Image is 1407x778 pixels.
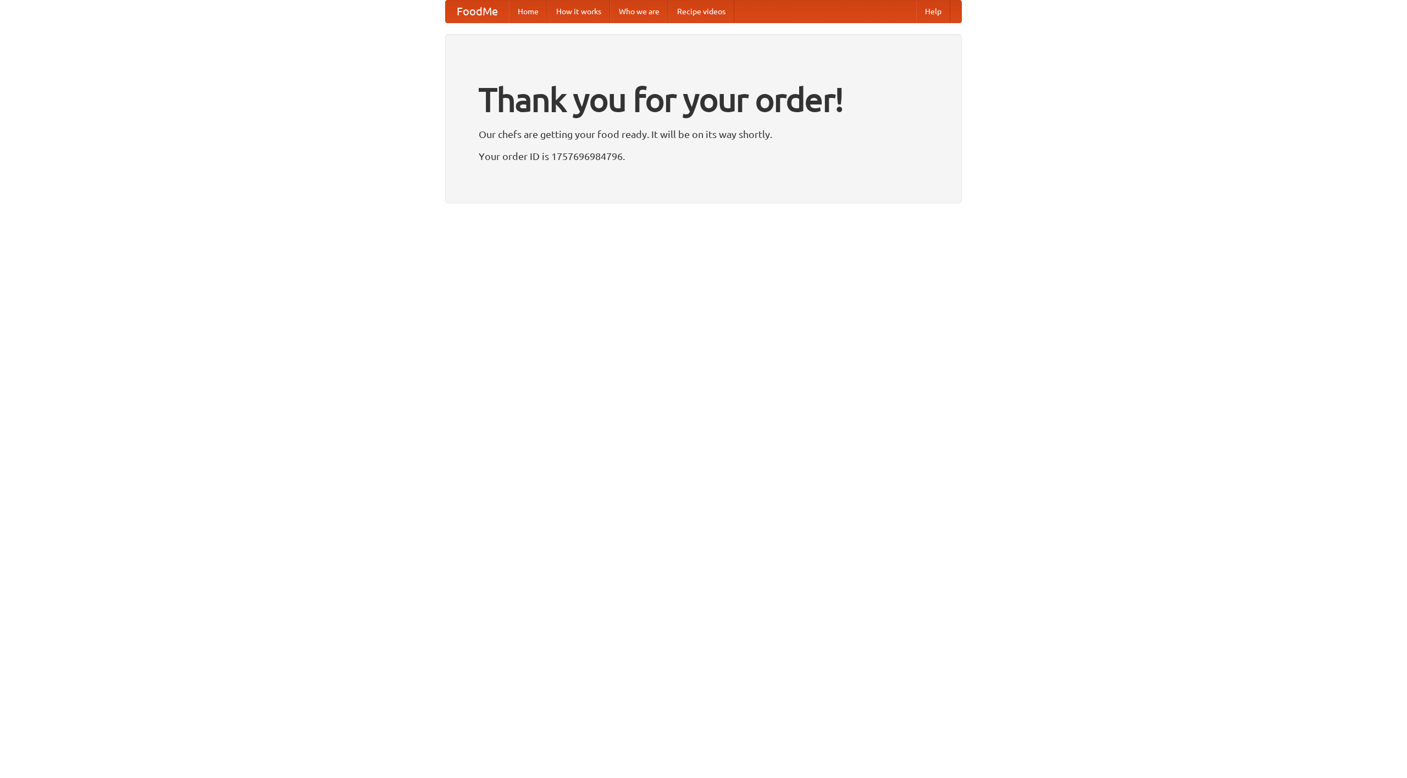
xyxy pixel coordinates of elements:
a: Help [916,1,950,23]
a: How it works [547,1,610,23]
h1: Thank you for your order! [479,73,928,126]
p: Your order ID is 1757696984796. [479,148,928,164]
p: Our chefs are getting your food ready. It will be on its way shortly. [479,126,928,142]
a: Recipe videos [668,1,734,23]
a: Who we are [610,1,668,23]
a: Home [509,1,547,23]
a: FoodMe [446,1,509,23]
